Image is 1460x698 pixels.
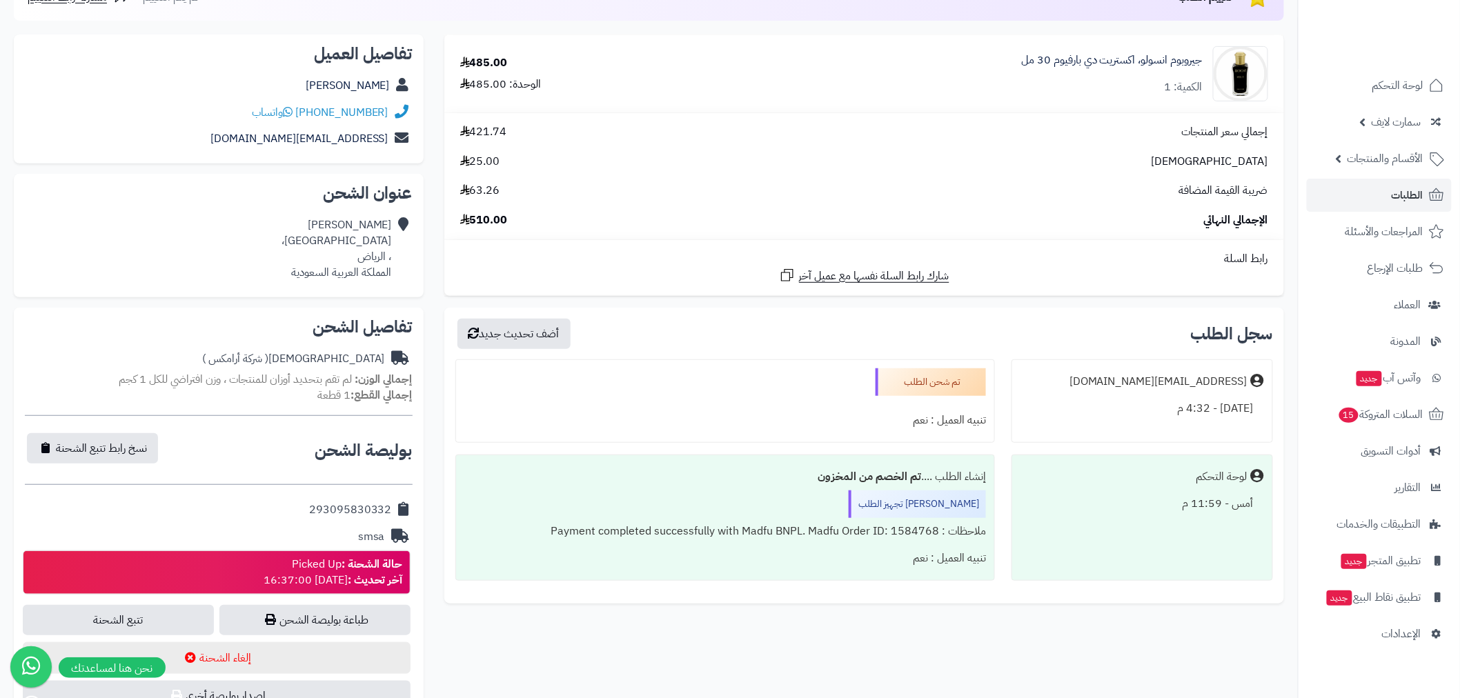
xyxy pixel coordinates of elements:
[1394,295,1421,315] span: العملاء
[460,183,500,199] span: 63.26
[351,387,413,403] strong: إجمالي القطع:
[25,319,413,335] h2: تفاصيل الشحن
[1307,471,1452,504] a: التقارير
[464,407,986,434] div: تنبيه العميل : نعم
[1307,361,1452,395] a: وآتس آبجديد
[1152,154,1268,170] span: [DEMOGRAPHIC_DATA]
[460,124,507,140] span: 421.74
[1307,252,1452,285] a: طلبات الإرجاع
[1339,408,1359,423] span: 15
[1372,112,1421,132] span: سمارت لايف
[799,268,949,284] span: شارك رابط السلة نفسها مع عميل آخر
[1357,371,1382,386] span: جديد
[1204,212,1268,228] span: الإجمالي النهائي
[457,319,571,349] button: أضف تحديث جديد
[464,518,986,545] div: ملاحظات : Payment completed successfully with Madfu BNPL. Madfu Order ID: 1584768
[1307,325,1452,358] a: المدونة
[202,350,268,367] span: ( شركة أرامكس )
[1307,581,1452,614] a: تطبيق نقاط البيعجديد
[1361,441,1421,461] span: أدوات التسويق
[1307,544,1452,577] a: تطبيق المتجرجديد
[464,545,986,572] div: تنبيه العميل : نعم
[27,433,158,463] button: نسخ رابط تتبع الشحنة
[1214,46,1267,101] img: 1681041541-4318-90x90.png
[1307,288,1452,321] a: العملاء
[252,104,293,121] a: واتساب
[282,217,392,280] div: [PERSON_NAME] [GEOGRAPHIC_DATA]، ، الرياض المملكة العربية السعودية
[1355,368,1421,388] span: وآتس آب
[210,130,388,147] a: [EMAIL_ADDRESS][DOMAIN_NAME]
[1340,551,1421,570] span: تطبيق المتجر
[1307,398,1452,431] a: السلات المتروكة15
[295,104,388,121] a: [PHONE_NUMBER]
[460,55,508,71] div: 485.00
[219,605,411,635] a: طباعة بوليصة الشحن
[1307,215,1452,248] a: المراجعات والأسئلة
[876,368,986,396] div: تم شحن الطلب
[306,77,390,94] a: [PERSON_NAME]
[849,490,986,518] div: [PERSON_NAME] تجهيز الطلب
[202,351,385,367] div: [DEMOGRAPHIC_DATA]
[315,442,413,459] h2: بوليصة الشحن
[460,77,542,92] div: الوحدة: 485.00
[1327,590,1352,606] span: جديد
[1307,179,1452,212] a: الطلبات
[779,267,949,284] a: شارك رابط السلة نفسها مع عميل آخر
[1345,222,1423,241] span: المراجعات والأسئلة
[1338,405,1423,424] span: السلات المتروكة
[460,212,508,228] span: 510.00
[317,387,413,403] small: 1 قطعة
[25,185,413,201] h2: عنوان الشحن
[25,46,413,62] h2: تفاصيل العميل
[1307,508,1452,541] a: التطبيقات والخدمات
[355,371,413,388] strong: إجمالي الوزن:
[1020,490,1264,517] div: أمس - 11:59 م
[818,468,921,485] b: تم الخصم من المخزون
[1307,617,1452,650] a: الإعدادات
[1165,79,1203,95] div: الكمية: 1
[23,642,411,674] button: إلغاء الشحنة
[1020,395,1264,422] div: [DATE] - 4:32 م
[464,463,986,490] div: إنشاء الطلب ....
[460,154,500,170] span: 25.00
[1341,554,1367,569] span: جديد
[1191,326,1273,342] h3: سجل الطلب
[1182,124,1268,140] span: إجمالي سعر المنتجات
[1307,69,1452,102] a: لوحة التحكم
[1395,478,1421,497] span: التقارير
[1391,332,1421,351] span: المدونة
[1382,624,1421,644] span: الإعدادات
[119,371,352,388] span: لم تقم بتحديد أوزان للمنتجات ، وزن افتراضي للكل 1 كجم
[1307,435,1452,468] a: أدوات التسويق
[1069,374,1247,390] div: [EMAIL_ADDRESS][DOMAIN_NAME]
[264,557,403,588] div: Picked Up [DATE] 16:37:00
[1021,52,1203,68] a: جيروبوم انسولو، اكستريت دي بارفيوم 30 مل
[1325,588,1421,607] span: تطبيق نقاط البيع
[450,251,1279,267] div: رابط السلة
[1372,76,1423,95] span: لوحة التحكم
[1196,469,1247,485] div: لوحة التحكم
[56,440,147,457] span: نسخ رابط تتبع الشحنة
[23,605,214,635] a: تتبع الشحنة
[1337,515,1421,534] span: التطبيقات والخدمات
[309,502,392,518] div: 293095830332
[358,529,385,545] div: smsa
[1179,183,1268,199] span: ضريبة القيمة المضافة
[348,572,403,588] strong: آخر تحديث :
[342,556,403,572] strong: حالة الشحنة :
[1392,186,1423,205] span: الطلبات
[1368,259,1423,278] span: طلبات الإرجاع
[1348,149,1423,168] span: الأقسام والمنتجات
